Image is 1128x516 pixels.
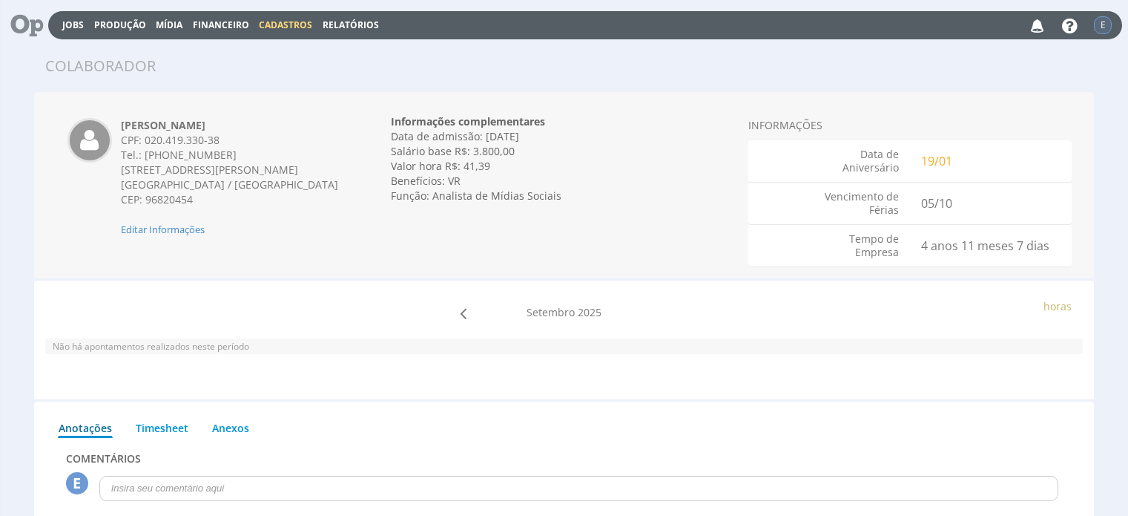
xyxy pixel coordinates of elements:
div: Função: Analista de Mídias Sociais [391,189,737,203]
div: Data de Aniversário [748,148,910,174]
div: Benefícios: VR [391,174,737,189]
span: CEP: 96820454 [121,192,193,206]
a: Mídia [156,19,182,31]
p: Não há apontamentos realizados neste período [53,340,1076,353]
button: Mídia [151,18,187,32]
div: 05/10 [910,190,1072,217]
span: E [73,473,81,493]
strong: Informações complementares [391,114,545,128]
div: INFORMAÇÕES [748,118,1072,133]
button: Produção [90,18,151,32]
a: Jobs [62,19,84,31]
a: Financeiro [193,19,249,31]
div: Vencimento de Férias [748,190,910,217]
div: CPF: 020.419.330-38 [121,133,341,148]
strong: [PERSON_NAME] [121,118,205,132]
button: E [1093,16,1112,35]
a: Produção [94,19,146,31]
button: Relatórios [318,18,383,32]
span: [STREET_ADDRESS][PERSON_NAME] [121,163,298,177]
div: Valor hora R$: 41,39 [391,159,737,174]
div: Salário base R$: 3.800,00 [391,144,737,159]
div: Colaborador [45,55,156,77]
div: horas [737,299,1084,314]
label: Setembro 2025 [527,305,601,320]
div: Data de admissão: [DATE] [391,129,737,144]
span: Clique para editar informações cadastrais do colaborador [121,223,205,236]
div: 4 anos 11 meses 7 dias [910,232,1072,259]
button: Financeiro [188,18,254,32]
button: Jobs [58,18,88,32]
a: Relatórios [323,19,379,31]
div: E [1094,16,1112,34]
button: Cadastros [254,18,317,32]
a: Anotações [58,413,113,438]
div: Tempo de Empresa [748,232,910,259]
a: Timesheet [135,413,189,436]
div: 19/01 [910,148,1072,174]
span: [GEOGRAPHIC_DATA] / [GEOGRAPHIC_DATA] [121,177,338,192]
span: Cadastros [259,19,312,31]
h3: COMENTáRIOS [66,453,1063,464]
div: Tel.: [PHONE_NUMBER] [121,148,341,163]
a: Anexos [211,413,250,436]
